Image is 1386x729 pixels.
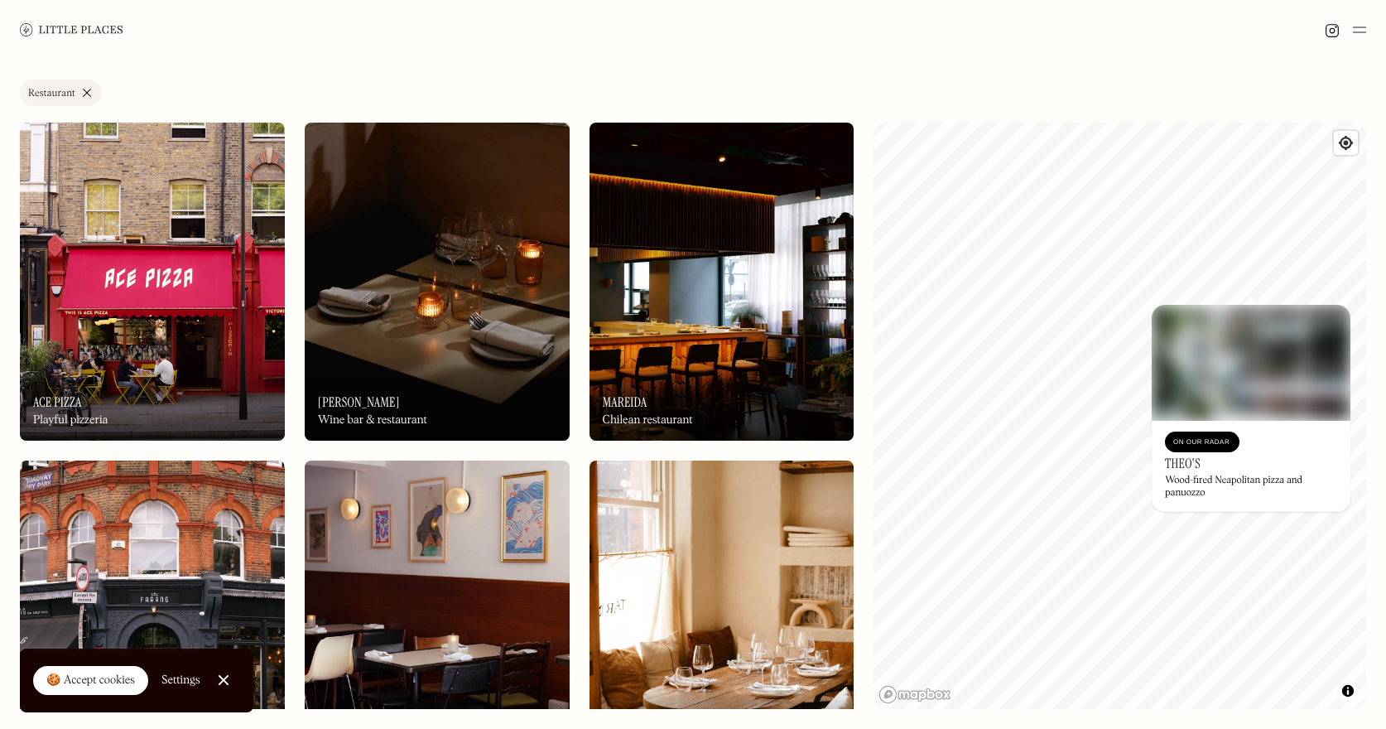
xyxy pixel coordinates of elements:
[305,123,570,441] a: LunaLuna[PERSON_NAME]Wine bar & restaurant
[1343,682,1353,700] span: Toggle attribution
[603,394,647,410] h3: Mareida
[28,89,75,99] div: Restaurant
[1334,131,1358,155] button: Find my location
[1165,456,1201,471] h3: Theo's
[590,123,854,441] img: Mareida
[873,123,1366,709] canvas: Map
[1338,681,1358,701] button: Toggle attribution
[161,674,200,686] div: Settings
[33,413,108,427] div: Playful pizzeria
[318,394,400,410] h3: [PERSON_NAME]
[590,123,854,441] a: MareidaMareidaMareidaChilean restaurant
[207,664,240,697] a: Close Cookie Popup
[1165,475,1337,499] div: Wood-fired Neapolitan pizza and panuozzo
[878,685,951,704] a: Mapbox homepage
[20,123,285,441] a: Ace PizzaAce PizzaAce PizzaPlayful pizzeria
[603,413,693,427] div: Chilean restaurant
[161,662,200,699] a: Settings
[46,673,135,689] div: 🍪 Accept cookies
[1152,305,1350,512] a: Theo'sTheo'sOn Our RadarTheo'sWood-fired Neapolitan pizza and panuozzo
[1152,305,1350,421] img: Theo's
[20,80,102,106] a: Restaurant
[1173,434,1231,451] div: On Our Radar
[318,413,427,427] div: Wine bar & restaurant
[305,123,570,441] img: Luna
[33,394,82,410] h3: Ace Pizza
[20,123,285,441] img: Ace Pizza
[33,666,148,696] a: 🍪 Accept cookies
